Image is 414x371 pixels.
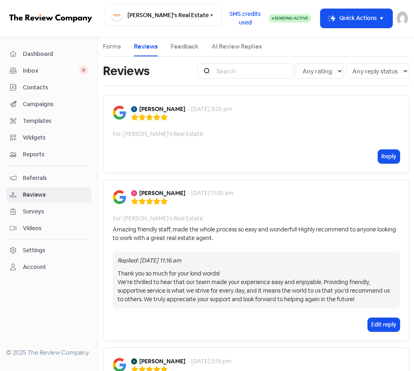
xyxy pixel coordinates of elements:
[171,42,198,51] a: Feedback
[397,11,408,25] img: User
[23,150,88,159] span: Reports
[211,63,294,79] input: Search
[6,130,91,145] a: Widgets
[23,263,46,271] div: Account
[274,16,308,21] span: Sending Active
[378,150,400,163] button: Reply
[6,187,91,202] a: Reviews
[139,357,185,366] b: [PERSON_NAME]
[23,133,88,142] span: Widgets
[6,243,91,258] a: Settings
[229,10,262,27] span: SMS credits used
[188,189,234,198] div: - [DATE] 11:05 am
[131,358,137,364] img: Avatar
[222,14,269,22] a: SMS credits used
[6,171,91,186] a: Referrals
[23,174,88,182] span: Referrals
[23,207,88,216] span: Surveys
[23,246,45,255] div: Settings
[134,42,158,51] a: Reviews
[79,66,88,74] span: 0
[6,80,91,95] a: Contacts
[6,260,91,275] a: Account
[113,190,127,204] img: Image
[131,106,137,112] img: Avatar
[23,50,88,58] span: Dashboard
[368,318,400,331] button: Edit reply
[118,269,395,304] div: Thank you so much for your kind words! We’re thrilled to hear that our team made your experience ...
[6,221,91,236] a: Videos
[104,4,222,26] button: [PERSON_NAME]'s Real Estate
[23,100,88,109] span: Campaigns
[113,130,203,138] div: For: [PERSON_NAME]'s Real Estate
[103,59,149,83] h1: Reviews
[6,113,91,129] a: Templates
[23,83,88,92] span: Contacts
[23,224,88,233] span: Videos
[113,106,127,120] img: Image
[188,105,232,113] div: - [DATE] 3:25 pm
[23,191,88,199] span: Reviews
[6,47,91,62] a: Dashboard
[118,257,181,264] i: Replied: [DATE] 11:16 am
[6,97,91,112] a: Campaigns
[269,14,311,23] a: Sending Active
[188,357,231,366] div: - [DATE] 2:13 pm
[6,348,91,358] div: © 2025 The Review Company
[139,189,185,198] b: [PERSON_NAME]
[23,117,88,125] span: Templates
[6,147,91,162] a: Reports
[6,63,91,78] a: Inbox 0
[103,42,121,51] a: Forms
[6,204,91,219] a: Surveys
[321,9,393,28] button: Quick Actions
[23,67,79,75] span: Inbox
[211,42,262,51] a: AI Review Replies
[113,214,203,223] div: For: [PERSON_NAME]'s Real Estate
[113,225,400,242] div: Amazing friendly staff, made the whole process so easy and wonderful! Highly recommend to anyone ...
[139,105,185,113] b: [PERSON_NAME]
[131,190,137,196] img: Avatar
